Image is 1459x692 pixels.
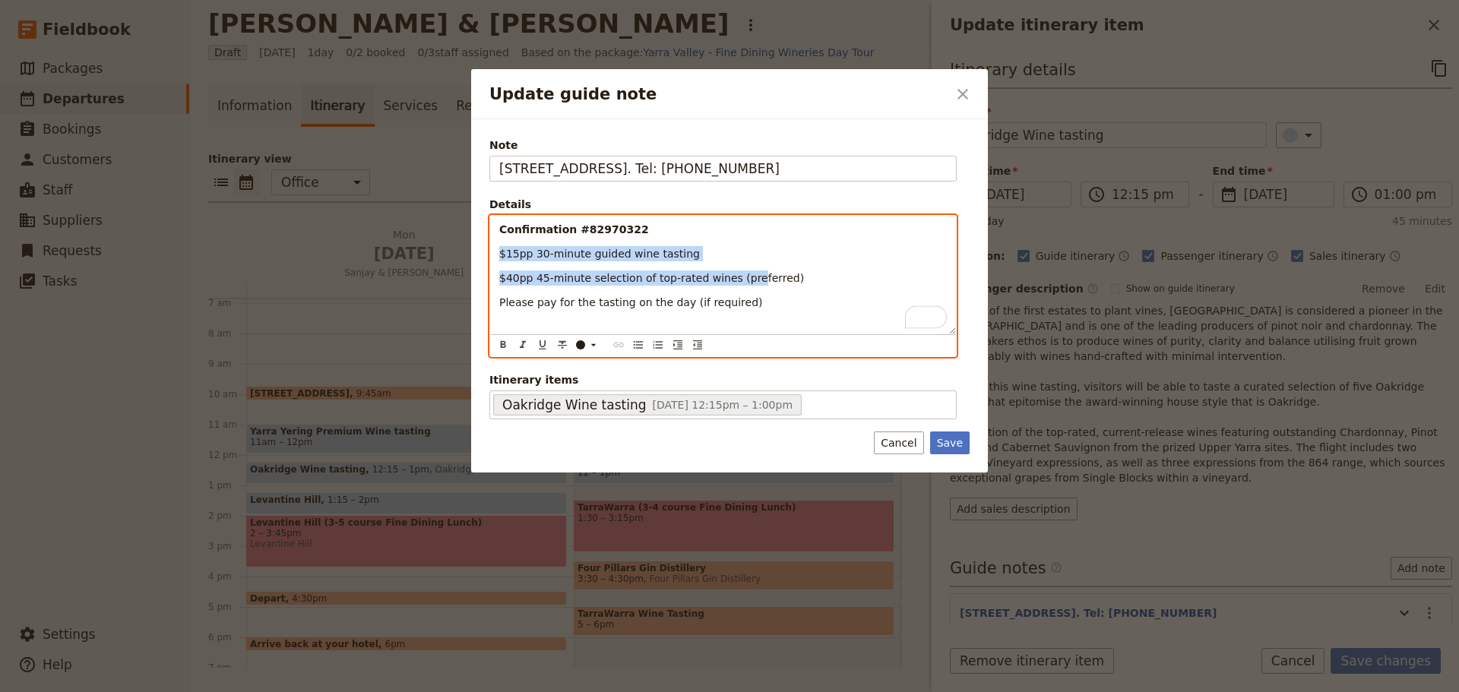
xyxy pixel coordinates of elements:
[650,337,666,353] button: Numbered list
[669,337,686,353] button: Increase indent
[495,337,511,353] button: Format bold
[653,399,793,411] span: [DATE] 12:15pm – 1:00pm
[950,81,976,107] button: Close dialog
[489,197,957,212] div: Details
[572,337,603,353] button: ​
[489,372,957,387] span: Itinerary items
[630,337,647,353] button: Bulleted list
[930,431,970,454] button: Save
[499,248,700,260] span: $15pp 30-minute guided wine tasting
[499,296,763,308] span: Please pay for the tasting on the day (if required)
[689,337,706,353] button: Decrease indent
[514,337,531,353] button: Format italic
[490,216,956,334] div: To enrich screen reader interactions, please activate Accessibility in Grammarly extension settings
[499,223,649,235] strong: Confirmation #82970322
[489,156,957,182] input: Note
[610,337,627,353] button: Links cannot be added to more than one paragraph or block at a time
[489,137,957,153] span: Note
[574,339,605,351] div: ​
[874,431,923,454] button: Cancel
[534,337,551,353] button: Format underline
[499,272,804,284] span: $40pp 45-minute selection of top-rated wines (preferred)
[489,83,947,106] h2: Update guide note
[502,396,647,414] span: Oakridge Wine tasting
[554,337,571,353] button: Format strikethrough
